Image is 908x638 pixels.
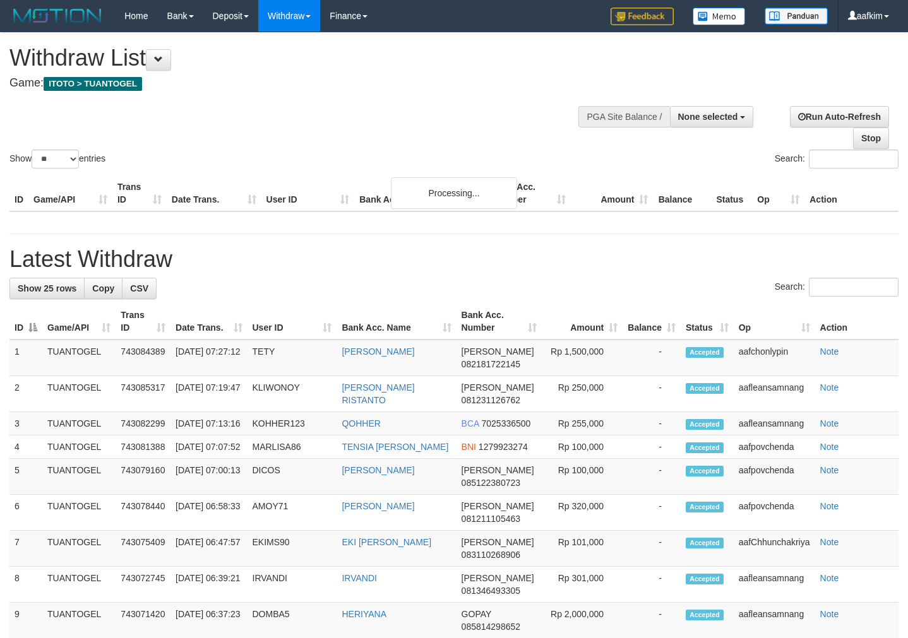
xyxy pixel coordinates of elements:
[9,495,42,531] td: 6
[462,573,534,583] span: [PERSON_NAME]
[9,531,42,567] td: 7
[248,340,337,376] td: TETY
[9,278,85,299] a: Show 25 rows
[9,304,42,340] th: ID: activate to sort column descending
[42,376,116,412] td: TUANTOGEL
[170,304,247,340] th: Date Trans.: activate to sort column ascending
[734,412,815,435] td: aafleansamnang
[542,376,623,412] td: Rp 250,000
[734,435,815,459] td: aafpovchenda
[337,304,456,340] th: Bank Acc. Name: activate to sort column ascending
[734,340,815,376] td: aafchonlypin
[248,412,337,435] td: KOHHER123
[342,465,414,475] a: [PERSON_NAME]
[462,622,520,632] span: Copy 085814298652 to clipboard
[462,514,520,524] span: Copy 081211105463 to clipboard
[248,304,337,340] th: User ID: activate to sort column ascending
[130,283,148,293] span: CSV
[623,304,681,340] th: Balance: activate to sort column ascending
[734,459,815,495] td: aafpovchenda
[670,106,754,127] button: None selected
[391,177,517,209] div: Processing...
[116,567,170,603] td: 743072745
[820,609,839,619] a: Note
[734,376,815,412] td: aafleansamnang
[462,442,476,452] span: BNI
[9,412,42,435] td: 3
[92,283,114,293] span: Copy
[542,340,623,376] td: Rp 1,500,000
[342,382,414,405] a: [PERSON_NAME] RISTANTO
[734,304,815,340] th: Op: activate to sort column ascending
[462,609,491,619] span: GOPAY
[248,459,337,495] td: DICOS
[170,435,247,459] td: [DATE] 07:07:52
[809,278,899,297] input: Search:
[820,501,839,511] a: Note
[167,175,261,211] th: Date Trans.
[820,382,839,393] a: Note
[820,573,839,583] a: Note
[9,376,42,412] td: 2
[42,567,116,603] td: TUANTOGEL
[9,45,593,71] h1: Withdraw List
[462,382,534,393] span: [PERSON_NAME]
[686,442,724,453] span: Accepted
[116,304,170,340] th: Trans ID: activate to sort column ascending
[457,304,542,340] th: Bank Acc. Number: activate to sort column ascending
[116,435,170,459] td: 743081388
[462,586,520,596] span: Copy 081346493305 to clipboard
[804,175,899,211] th: Action
[488,175,571,211] th: Bank Acc. Number
[479,442,528,452] span: Copy 1279923274 to clipboard
[9,77,593,90] h4: Game:
[686,538,724,548] span: Accepted
[18,283,76,293] span: Show 25 rows
[623,459,681,495] td: -
[820,537,839,547] a: Note
[678,112,738,122] span: None selected
[9,459,42,495] td: 5
[462,537,534,547] span: [PERSON_NAME]
[170,495,247,531] td: [DATE] 06:58:33
[820,442,839,452] a: Note
[28,175,112,211] th: Game/API
[815,304,899,340] th: Action
[462,550,520,560] span: Copy 083110268906 to clipboard
[482,418,531,428] span: Copy 7025336500 to clipboard
[116,376,170,412] td: 743085317
[42,340,116,376] td: TUANTOGEL
[9,340,42,376] td: 1
[653,175,711,211] th: Balance
[820,346,839,357] a: Note
[686,466,724,476] span: Accepted
[342,501,414,511] a: [PERSON_NAME]
[122,278,157,299] a: CSV
[170,459,247,495] td: [DATE] 07:00:13
[248,435,337,459] td: MARLISA86
[462,395,520,405] span: Copy 081231126762 to clipboard
[571,175,654,211] th: Amount
[9,6,105,25] img: MOTION_logo.png
[686,419,724,430] span: Accepted
[248,567,337,603] td: IRVANDI
[248,495,337,531] td: AMOY71
[9,435,42,459] td: 4
[681,304,734,340] th: Status: activate to sort column ascending
[44,77,142,91] span: ITOTO > TUANTOGEL
[542,435,623,459] td: Rp 100,000
[112,175,167,211] th: Trans ID
[623,567,681,603] td: -
[462,465,534,475] span: [PERSON_NAME]
[342,418,380,428] a: QOHHER
[611,8,674,25] img: Feedback.jpg
[686,574,724,584] span: Accepted
[693,8,746,25] img: Button%20Memo.svg
[686,347,724,358] span: Accepted
[462,359,520,369] span: Copy 082181722145 to clipboard
[775,150,899,168] label: Search:
[248,531,337,567] td: EKIMS90
[623,412,681,435] td: -
[734,567,815,603] td: aafleansamnang
[42,435,116,459] td: TUANTOGEL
